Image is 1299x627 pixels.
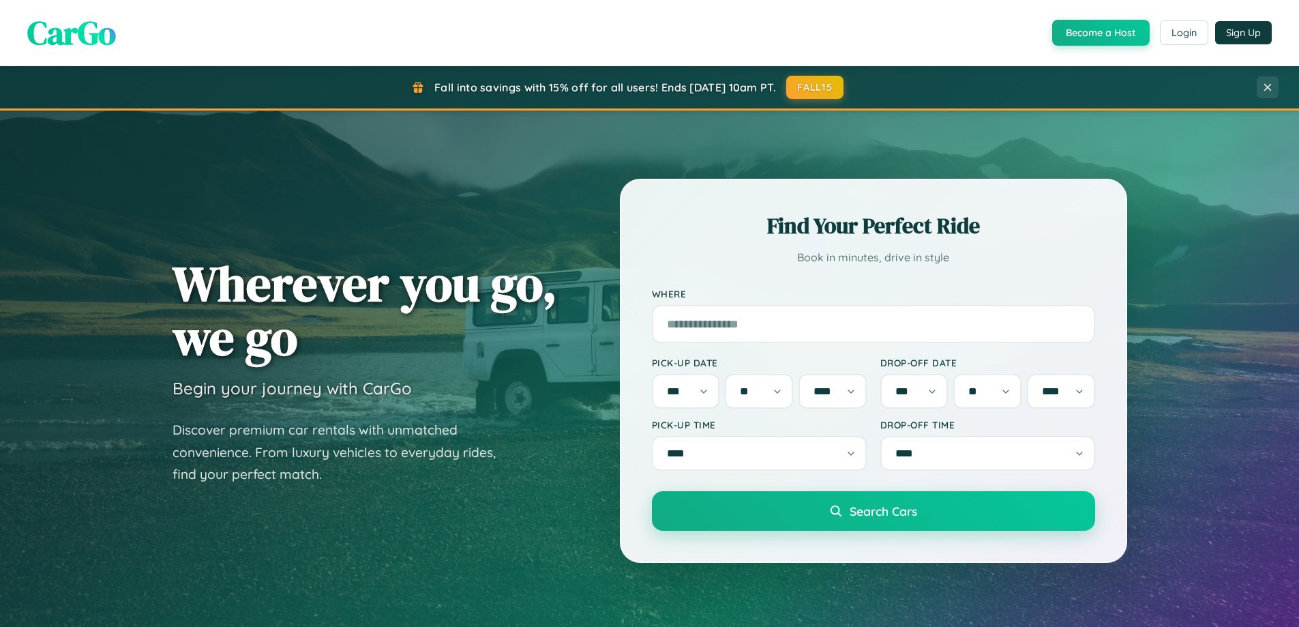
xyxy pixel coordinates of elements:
span: Search Cars [850,504,917,519]
button: Become a Host [1052,20,1150,46]
label: Where [652,288,1095,300]
label: Drop-off Time [880,419,1095,431]
h1: Wherever you go, we go [173,257,557,364]
button: Search Cars [652,491,1095,531]
label: Pick-up Date [652,357,867,368]
p: Book in minutes, drive in style [652,248,1095,267]
span: Fall into savings with 15% off for all users! Ends [DATE] 10am PT. [434,81,776,94]
h2: Find Your Perfect Ride [652,211,1095,241]
p: Discover premium car rentals with unmatched convenience. From luxury vehicles to everyday rides, ... [173,419,513,486]
span: CarGo [27,10,116,55]
button: Login [1160,20,1208,45]
button: Sign Up [1215,21,1272,44]
label: Pick-up Time [652,419,867,431]
h3: Begin your journey with CarGo [173,378,412,398]
label: Drop-off Date [880,357,1095,368]
button: FALL15 [786,76,843,99]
